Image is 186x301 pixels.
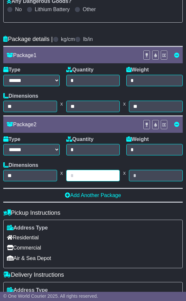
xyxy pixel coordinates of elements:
div: Package [3,52,140,58]
a: Remove this item [174,122,179,127]
label: Dimensions [3,162,38,168]
h4: Delivery Instructions [3,271,183,278]
label: Address Type [7,225,48,231]
span: Residential [7,232,179,243]
label: No [15,6,22,12]
span: 2 [33,122,36,127]
a: Remove this item [174,52,179,58]
span: 1 [33,52,36,58]
h4: Package details | [3,36,53,43]
span: x [120,101,129,107]
label: Other [83,6,96,12]
label: Type [3,136,20,142]
label: Quantity [66,136,93,142]
label: Weight [126,136,149,142]
div: Package [3,121,140,128]
label: lb/in [83,36,93,42]
label: Lithium Battery [35,6,70,12]
label: Dimensions [3,93,38,99]
label: Type [3,67,20,73]
span: x [57,101,66,107]
a: Add Another Package [65,192,121,198]
label: kg/cm [61,36,75,42]
span: © One World Courier 2025. All rights reserved. [3,293,98,299]
label: Weight [126,67,149,73]
span: Commercial [7,243,179,253]
span: x [57,170,66,176]
label: Address Type [7,287,48,293]
span: Air & Sea Depot [7,253,179,263]
span: x [120,170,129,176]
label: Quantity [66,67,93,73]
h4: Pickup Instructions [3,210,183,216]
